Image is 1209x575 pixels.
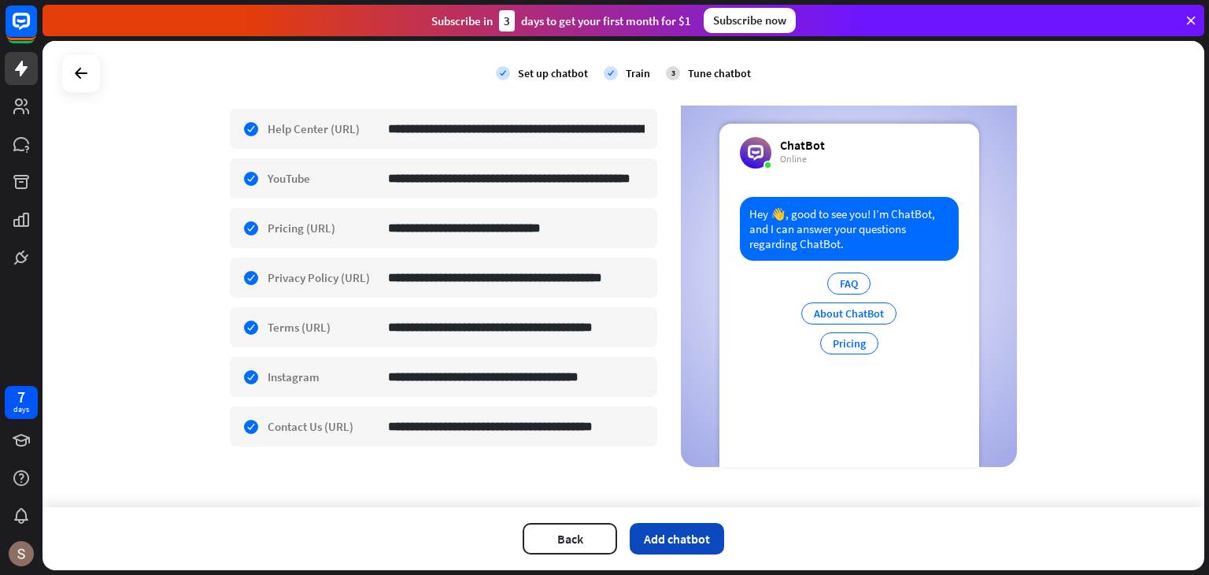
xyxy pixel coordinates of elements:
div: Subscribe now [704,8,796,33]
i: check [604,66,618,80]
div: 3 [666,66,680,80]
div: 7 [17,390,25,404]
div: Hey 👋, good to see you! I’m ChatBot, and I can answer your questions regarding ChatBot. [740,197,959,261]
div: Subscribe in days to get your first month for $1 [431,10,691,32]
button: Add chatbot [630,523,724,555]
div: Set up chatbot [518,66,588,80]
div: FAQ [827,273,871,295]
div: ChatBot [780,137,825,153]
div: days [13,404,29,415]
div: Pricing [820,332,878,354]
div: Train [626,66,650,80]
div: About ChatBot [801,302,897,325]
a: 7 days [5,386,38,419]
i: check [496,66,510,80]
div: Tune chatbot [688,66,751,80]
button: Back [523,523,617,555]
button: Open LiveChat chat widget [13,6,60,54]
div: Online [780,153,825,165]
div: 3 [499,10,515,32]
